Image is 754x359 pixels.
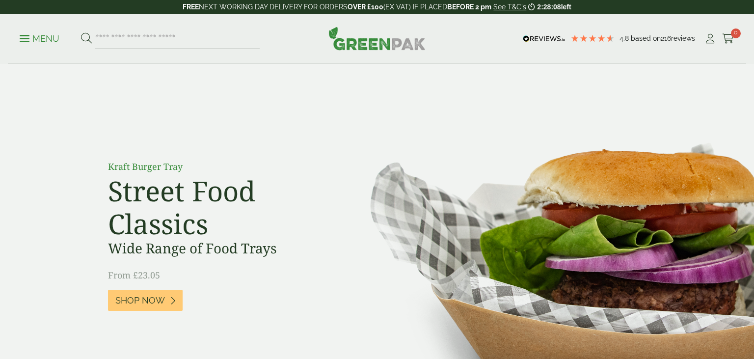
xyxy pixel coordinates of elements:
[20,33,59,43] a: Menu
[108,269,160,281] span: From £23.05
[108,174,329,240] h2: Street Food Classics
[493,3,526,11] a: See T&C's
[447,3,491,11] strong: BEFORE 2 pm
[704,34,716,44] i: My Account
[722,31,734,46] a: 0
[661,34,671,42] span: 216
[722,34,734,44] i: Cart
[20,33,59,45] p: Menu
[561,3,571,11] span: left
[671,34,695,42] span: reviews
[570,34,615,43] div: 4.79 Stars
[631,34,661,42] span: Based on
[115,295,165,306] span: Shop Now
[108,240,329,257] h3: Wide Range of Food Trays
[348,3,383,11] strong: OVER £100
[183,3,199,11] strong: FREE
[108,290,183,311] a: Shop Now
[328,27,426,50] img: GreenPak Supplies
[108,160,329,173] p: Kraft Burger Tray
[619,34,631,42] span: 4.8
[523,35,565,42] img: REVIEWS.io
[731,28,741,38] span: 0
[537,3,561,11] span: 2:28:08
